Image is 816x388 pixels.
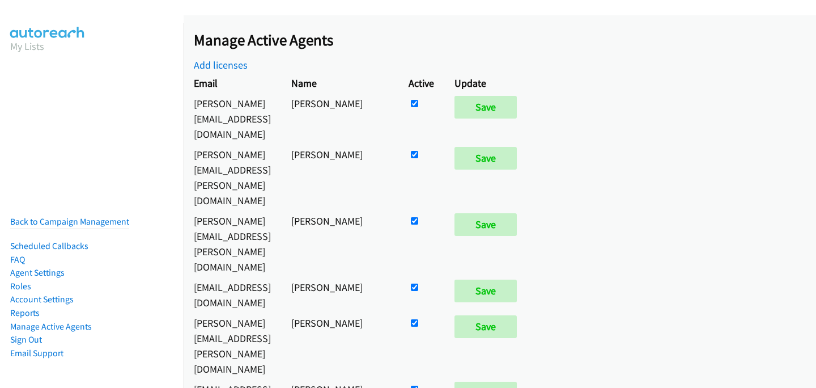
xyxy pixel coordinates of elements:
[281,210,398,277] td: [PERSON_NAME]
[10,216,129,227] a: Back to Campaign Management
[454,96,517,119] input: Save
[194,58,248,71] a: Add licenses
[10,321,92,332] a: Manage Active Agents
[281,93,398,144] td: [PERSON_NAME]
[184,313,281,379] td: [PERSON_NAME][EMAIL_ADDRESS][PERSON_NAME][DOMAIN_NAME]
[720,339,807,379] iframe: Checklist
[184,73,281,93] th: Email
[10,254,25,265] a: FAQ
[454,213,517,236] input: Save
[281,144,398,210] td: [PERSON_NAME]
[10,348,63,359] a: Email Support
[10,267,65,278] a: Agent Settings
[10,40,44,53] a: My Lists
[184,277,281,313] td: [EMAIL_ADDRESS][DOMAIN_NAME]
[10,281,31,292] a: Roles
[398,73,444,93] th: Active
[184,144,281,210] td: [PERSON_NAME][EMAIL_ADDRESS][PERSON_NAME][DOMAIN_NAME]
[10,307,40,318] a: Reports
[194,31,816,50] h2: Manage Active Agents
[454,147,517,170] input: Save
[10,334,42,345] a: Sign Out
[281,73,398,93] th: Name
[784,149,816,239] iframe: Resource Center
[184,93,281,144] td: [PERSON_NAME][EMAIL_ADDRESS][DOMAIN_NAME]
[454,315,517,338] input: Save
[454,280,517,302] input: Save
[444,73,532,93] th: Update
[10,294,74,305] a: Account Settings
[281,313,398,379] td: [PERSON_NAME]
[281,277,398,313] td: [PERSON_NAME]
[184,210,281,277] td: [PERSON_NAME][EMAIL_ADDRESS][PERSON_NAME][DOMAIN_NAME]
[10,241,88,251] a: Scheduled Callbacks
